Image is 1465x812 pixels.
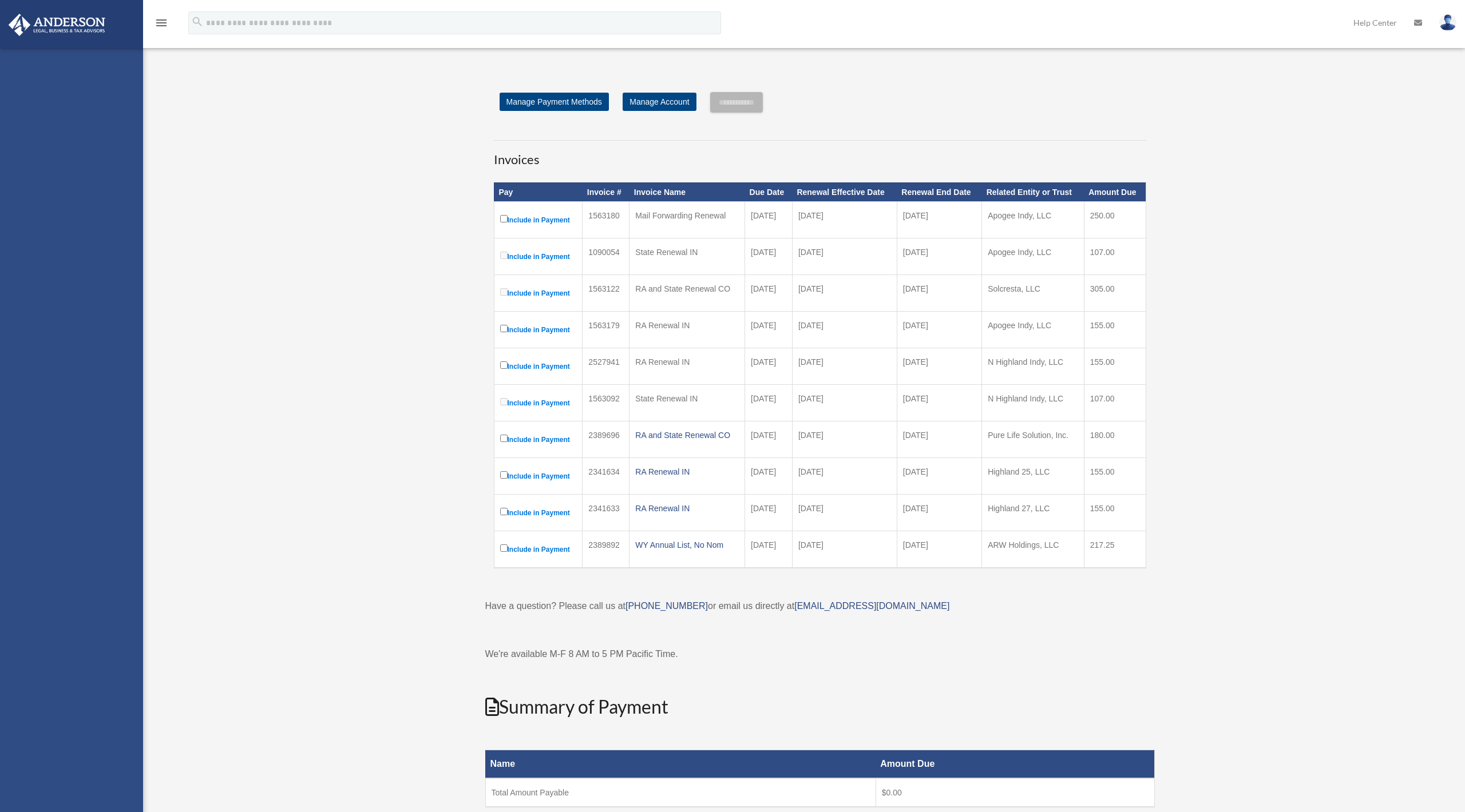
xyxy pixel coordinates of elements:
[1084,238,1146,275] td: 107.00
[635,208,739,224] div: Mail Forwarding Renewal
[635,354,739,370] div: RA Renewal IN
[583,531,629,568] td: 2389892
[500,396,577,410] label: Include in Payment
[1084,348,1146,385] td: 155.00
[792,238,897,275] td: [DATE]
[745,495,793,531] td: [DATE]
[485,778,876,807] td: Total Amount Payable
[485,598,1155,614] p: Have a question? Please call us at or email us directly at
[500,469,577,483] label: Include in Payment
[792,182,897,202] th: Renewal Effective Date
[500,505,577,520] label: Include in Payment
[500,508,508,515] input: Include in Payment
[583,275,629,312] td: 1563122
[500,359,577,373] label: Include in Payment
[982,421,1084,458] td: Pure Life Solution, Inc.
[982,238,1084,275] td: Apogee Indy, LLC
[745,385,793,421] td: [DATE]
[745,421,793,458] td: [DATE]
[745,238,793,275] td: [DATE]
[500,325,508,332] input: Include in Payment
[792,531,897,568] td: [DATE]
[876,750,1154,779] th: Amount Due
[494,182,583,202] th: Pay
[500,471,508,479] input: Include in Payment
[897,238,981,275] td: [DATE]
[583,458,629,495] td: 2341634
[500,544,508,552] input: Include in Payment
[982,531,1084,568] td: ARW Holdings, LLC
[745,348,793,385] td: [DATE]
[583,348,629,385] td: 2527941
[897,495,981,531] td: [DATE]
[5,14,109,36] img: Anderson Advisors Platinum Portal
[745,202,793,238] td: [DATE]
[155,16,168,30] i: menu
[155,20,168,30] a: menu
[583,495,629,531] td: 2341633
[897,421,981,458] td: [DATE]
[876,778,1154,807] td: $0.00
[635,281,739,297] div: RA and State Renewal CO
[191,15,204,28] i: search
[635,537,739,553] div: WY Annual List, No Nom
[583,385,629,421] td: 1563092
[792,312,897,348] td: [DATE]
[635,391,739,407] div: State Renewal IN
[583,202,629,238] td: 1563180
[1084,275,1146,312] td: 305.00
[982,202,1084,238] td: Apogee Indy, LLC
[897,275,981,312] td: [DATE]
[500,286,577,300] label: Include in Payment
[745,182,793,202] th: Due Date
[500,252,508,259] input: Include in Payment
[897,385,981,421] td: [DATE]
[897,202,981,238] td: [DATE]
[485,646,1155,662] p: We're available M-F 8 AM to 5 PM Pacific Time.
[635,464,739,480] div: RA Renewal IN
[635,244,739,260] div: State Renewal IN
[500,93,609,111] a: Manage Payment Methods
[1084,312,1146,348] td: 155.00
[982,275,1084,312] td: Solcresta, LLC
[500,249,577,264] label: Include in Payment
[629,182,745,202] th: Invoice Name
[623,93,696,111] a: Manage Account
[500,213,577,227] label: Include in Payment
[745,531,793,568] td: [DATE]
[500,542,577,556] label: Include in Payment
[500,432,577,447] label: Include in Payment
[500,398,508,405] input: Include in Payment
[635,500,739,516] div: RA Renewal IN
[635,427,739,443] div: RA and State Renewal CO
[982,495,1084,531] td: Highland 27, LLC
[500,215,508,222] input: Include in Payment
[982,385,1084,421] td: N Highland Indy, LLC
[1084,495,1146,531] td: 155.00
[1084,182,1146,202] th: Amount Due
[792,275,897,312] td: [DATE]
[792,495,897,531] td: [DATE]
[982,182,1084,202] th: Related Entity or Trust
[982,348,1084,385] td: N Highland Indy, LLC
[792,385,897,421] td: [DATE]
[982,458,1084,495] td: Highland 25, LLC
[583,312,629,348] td: 1563179
[625,601,708,611] a: [PHONE_NUMBER]
[1084,531,1146,568] td: 217.25
[897,312,981,348] td: [DATE]
[485,750,876,779] th: Name
[1084,458,1146,495] td: 155.00
[792,458,897,495] td: [DATE]
[794,601,949,611] a: [EMAIL_ADDRESS][DOMAIN_NAME]
[897,348,981,385] td: [DATE]
[1084,385,1146,421] td: 107.00
[1439,14,1456,31] img: User Pic
[494,140,1146,169] h3: Invoices
[745,312,793,348] td: [DATE]
[500,288,508,296] input: Include in Payment
[1084,421,1146,458] td: 180.00
[583,238,629,275] td: 1090054
[485,694,1155,720] h2: Summary of Payment
[897,182,981,202] th: Renewal End Date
